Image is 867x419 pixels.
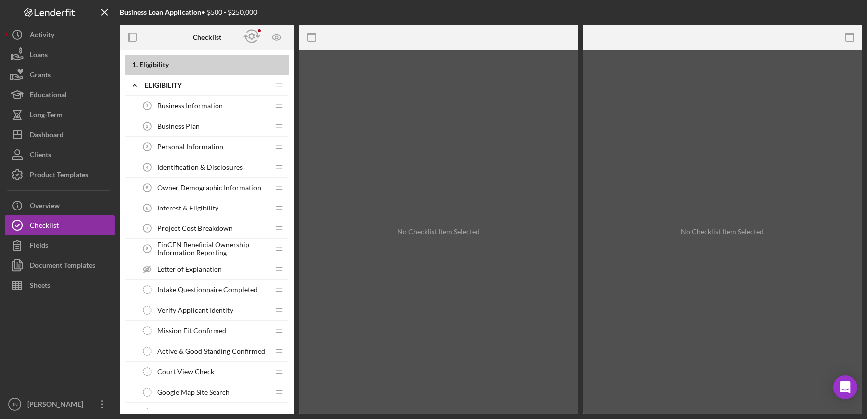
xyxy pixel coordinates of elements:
tspan: 4 [146,165,149,170]
span: Mission Fit Confirmed [157,327,226,335]
div: [PERSON_NAME] [25,394,90,417]
tspan: 2 [146,124,149,129]
button: Fields [5,235,115,255]
button: Clients [5,145,115,165]
span: Personal Information [157,143,223,151]
button: Activity [5,25,115,45]
span: Project Cost Breakdown [157,224,233,232]
button: Checklist [5,215,115,235]
b: Business Loan Application [120,8,201,16]
span: OFAC Check [157,409,197,417]
div: Grants [30,65,51,87]
span: Google Map Site Search [157,388,230,396]
div: Fields [30,235,48,258]
div: Checklist [30,215,59,238]
button: Overview [5,196,115,215]
button: Educational [5,85,115,105]
div: Overview [30,196,60,218]
tspan: 5 [146,185,149,190]
span: Business Plan [157,122,200,130]
div: Long-Term [30,105,63,127]
tspan: 3 [146,144,149,149]
div: Activity [30,25,54,47]
span: Owner Demographic Information [157,184,261,192]
button: Document Templates [5,255,115,275]
div: Educational [30,85,67,107]
button: Grants [5,65,115,85]
span: Intake Questionnaire Completed [157,286,258,294]
div: Document Templates [30,255,95,278]
span: Court View Check [157,368,214,376]
div: Eligibility [145,81,269,89]
div: Clients [30,145,51,167]
div: Product Templates [30,165,88,187]
tspan: 7 [146,226,149,231]
span: Identification & Disclosures [157,163,243,171]
div: Loans [30,45,48,67]
span: Eligibility [139,60,169,69]
button: Sheets [5,275,115,295]
span: Active & Good Standing Confirmed [157,347,265,355]
span: Business Information [157,102,223,110]
div: No Checklist Item Selected [398,228,480,236]
span: Verify Applicant Identity [157,306,233,314]
button: Product Templates [5,165,115,185]
button: Dashboard [5,125,115,145]
div: Sheets [30,275,50,298]
tspan: 8 [146,246,149,251]
text: JN [12,402,18,407]
div: No Checklist Item Selected [681,228,764,236]
b: Checklist [193,33,221,41]
div: Dashboard [30,125,64,147]
button: JN[PERSON_NAME] [5,394,115,414]
span: 1 . [132,60,138,69]
tspan: 6 [146,206,149,210]
span: FinCEN Beneficial Ownership Information Reporting [157,241,269,257]
button: Loans [5,45,115,65]
tspan: 1 [146,103,149,108]
span: Interest & Eligibility [157,204,218,212]
button: Long-Term [5,105,115,125]
span: Letter of Explanation [157,265,222,273]
div: Open Intercom Messenger [833,375,857,399]
div: • $500 - $250,000 [120,8,257,16]
button: Preview as [266,26,288,49]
